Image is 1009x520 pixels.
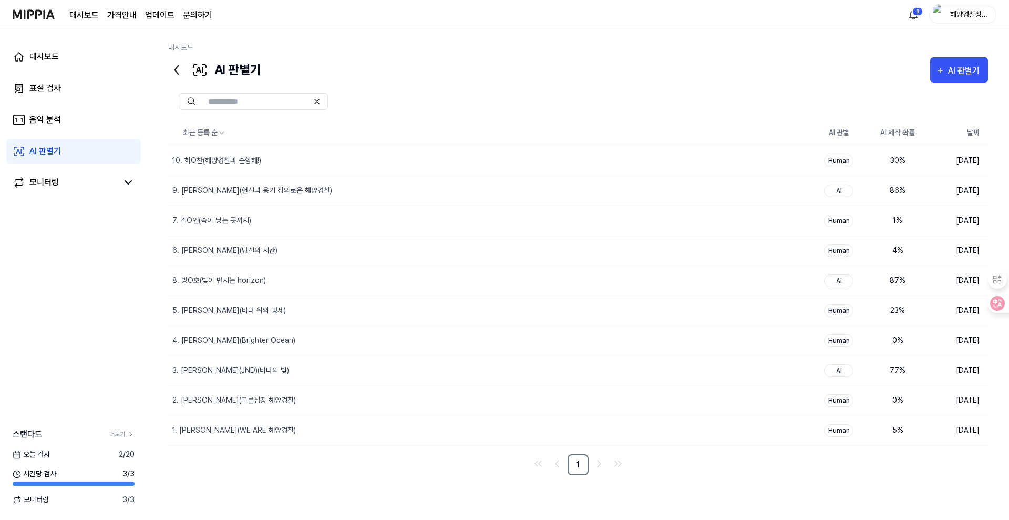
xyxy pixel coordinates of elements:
[109,430,135,439] a: 더보기
[29,176,59,189] div: 모니터링
[568,454,589,475] a: 1
[824,185,853,197] div: AI
[877,245,919,256] div: 4 %
[824,304,853,317] div: Human
[69,9,99,22] a: 대시보드
[877,215,919,226] div: 1 %
[927,295,988,325] td: [DATE]
[877,395,919,406] div: 0 %
[168,454,988,475] nav: pagination
[6,107,141,132] a: 음악 분석
[168,57,261,83] div: AI 판별기
[877,275,919,286] div: 87 %
[824,274,853,287] div: AI
[172,305,286,316] div: 5. [PERSON_NAME](바다 위의 맹세)
[907,8,920,21] img: 알림
[183,9,212,22] a: 문의하기
[877,305,919,316] div: 23 %
[927,146,988,176] td: [DATE]
[927,236,988,266] td: [DATE]
[188,97,195,106] img: Search
[145,9,174,22] a: 업데이트
[549,455,565,472] a: Go to previous page
[610,455,626,472] a: Go to last page
[824,364,853,377] div: AI
[122,494,135,505] span: 3 / 3
[172,395,296,406] div: 2. [PERSON_NAME](푸른심장 해양경찰)
[824,244,853,257] div: Human
[927,325,988,355] td: [DATE]
[172,335,295,346] div: 4. [PERSON_NAME](Brighter Ocean)
[927,176,988,206] td: [DATE]
[877,335,919,346] div: 0 %
[877,155,919,166] div: 30 %
[13,449,50,460] span: 오늘 검사
[824,334,853,347] div: Human
[930,57,988,83] button: AI 판별기
[927,266,988,295] td: [DATE]
[927,355,988,385] td: [DATE]
[824,394,853,407] div: Human
[172,215,251,226] div: 7. 김O언(숨이 닿는 곳까지)
[877,425,919,436] div: 5 %
[172,365,289,376] div: 3. [PERSON_NAME](JND)(바다의 빛)
[927,415,988,445] td: [DATE]
[172,275,266,286] div: 8. 방O호(빛이 번지는 horizon)
[6,139,141,164] a: AI 판별기
[824,424,853,437] div: Human
[172,425,296,436] div: 1. [PERSON_NAME](WE ARE 해양경찰)
[877,185,919,196] div: 86 %
[530,455,547,472] a: Go to first page
[13,428,42,441] span: 스탠다드
[29,82,61,95] div: 표절 검사
[172,245,277,256] div: 6. [PERSON_NAME](당신의 시간)
[809,120,868,146] th: AI 판별
[107,9,137,22] button: 가격안내
[905,6,922,23] button: 알림9
[29,114,61,126] div: 음악 분석
[13,494,49,505] span: 모니터링
[591,455,608,472] a: Go to next page
[13,468,56,480] span: 시간당 검사
[6,76,141,101] a: 표절 검사
[912,7,923,16] div: 9
[29,50,59,63] div: 대시보드
[29,145,61,158] div: AI 판별기
[122,468,135,480] span: 3 / 3
[868,120,927,146] th: AI 제작 확률
[933,4,945,25] img: profile
[929,6,996,24] button: profile해양경찰청노래공모전
[119,449,135,460] span: 2 / 20
[927,120,988,146] th: 날짜
[824,155,853,167] div: Human
[824,215,853,227] div: Human
[6,44,141,69] a: 대시보드
[168,43,193,52] a: 대시보드
[949,8,990,20] div: 해양경찰청노래공모전
[948,64,983,78] div: AI 판별기
[172,185,332,196] div: 9. [PERSON_NAME](헌신과 용기 정의로운 해양경찰)
[13,176,118,189] a: 모니터링
[927,206,988,236] td: [DATE]
[877,365,919,376] div: 77 %
[927,385,988,415] td: [DATE]
[172,155,261,166] div: 10. 하O찬(해양경찰과 순항해!)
